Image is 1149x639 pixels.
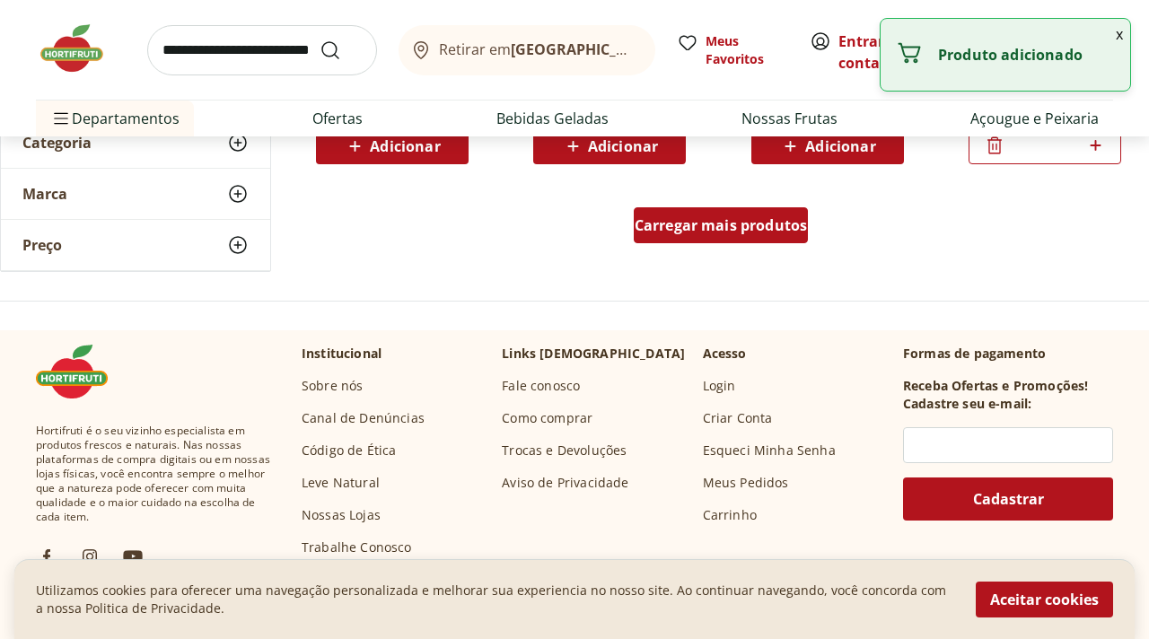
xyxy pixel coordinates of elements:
p: Institucional [302,345,382,363]
img: fb [36,546,57,567]
a: Bebidas Geladas [496,108,609,129]
a: Criar conta [838,31,937,73]
a: Meus Favoritos [677,32,788,68]
button: Marca [1,169,270,219]
a: Nossas Lojas [302,506,381,524]
span: ou [838,31,918,74]
a: Carregar mais produtos [634,207,809,250]
a: Açougue e Peixaria [970,108,1099,129]
a: Canal de Denúncias [302,409,425,427]
p: Produto adicionado [938,46,1116,64]
a: Código de Ética [302,442,396,460]
span: Adicionar [805,139,875,153]
span: Preço [22,236,62,254]
p: Acesso [703,345,747,363]
button: Aceitar cookies [976,582,1113,617]
a: Aviso de Privacidade [502,474,628,492]
button: Preço [1,220,270,270]
button: Cadastrar [903,477,1113,521]
a: Carrinho [703,506,757,524]
span: Carregar mais produtos [635,218,808,232]
b: [GEOGRAPHIC_DATA]/[GEOGRAPHIC_DATA] [511,39,813,59]
span: Marca [22,185,67,203]
input: search [147,25,377,75]
h3: Receba Ofertas e Promoções! [903,377,1088,395]
a: Como comprar [502,409,592,427]
a: Ofertas [312,108,363,129]
p: Links [DEMOGRAPHIC_DATA] [502,345,685,363]
span: Cadastrar [973,492,1044,506]
button: Retirar em[GEOGRAPHIC_DATA]/[GEOGRAPHIC_DATA] [399,25,655,75]
a: Trocas e Devoluções [502,442,627,460]
span: Meus Favoritos [706,32,788,68]
img: ig [79,546,101,567]
button: Fechar notificação [1109,19,1130,49]
a: Esqueci Minha Senha [703,442,836,460]
span: Hortifruti é o seu vizinho especialista em produtos frescos e naturais. Nas nossas plataformas de... [36,424,273,524]
button: Categoria [1,118,270,168]
span: Retirar em [439,41,637,57]
a: Nossas Frutas [741,108,838,129]
a: Criar Conta [703,409,773,427]
a: Trabalhe Conosco [302,538,412,556]
button: Submit Search [320,39,363,61]
a: Login [703,377,736,395]
img: ytb [122,546,144,567]
button: Adicionar [751,128,904,164]
p: Utilizamos cookies para oferecer uma navegação personalizada e melhorar sua experiencia no nosso ... [36,582,954,617]
a: Meus Pedidos [703,474,789,492]
img: Hortifruti [36,22,126,75]
h3: Cadastre seu e-mail: [903,395,1031,413]
a: Leve Natural [302,474,380,492]
span: Adicionar [588,139,658,153]
a: Sobre nós [302,377,363,395]
a: Fale conosco [502,377,580,395]
a: Entrar [838,31,884,51]
span: Categoria [22,134,92,152]
button: Adicionar [533,128,686,164]
span: Adicionar [370,139,440,153]
span: Departamentos [50,97,180,140]
button: Menu [50,97,72,140]
button: Adicionar [316,128,469,164]
img: Hortifruti [36,345,126,398]
p: Formas de pagamento [903,345,1113,363]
